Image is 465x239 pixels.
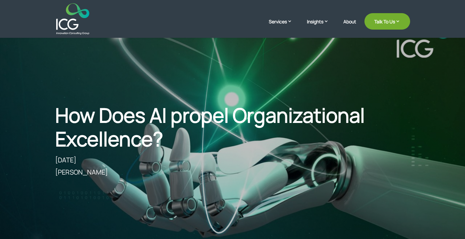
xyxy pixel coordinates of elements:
[432,207,465,239] iframe: Chat Widget
[269,18,299,35] a: Services
[55,103,410,151] div: How Does AI propel Organizational Excellence?
[56,3,89,35] img: ICG
[307,18,335,35] a: Insights
[364,13,410,30] a: Talk To Us
[55,168,410,176] div: [PERSON_NAME]
[55,156,410,164] div: [DATE]
[343,19,356,35] a: About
